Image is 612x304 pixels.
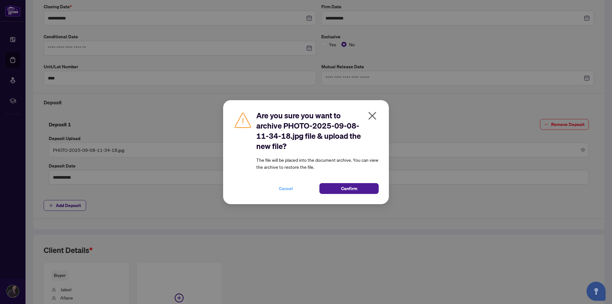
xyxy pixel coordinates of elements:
span: close [367,111,377,121]
span: Cancel [279,183,293,194]
button: Open asap [586,282,606,301]
span: Confirm [341,183,357,194]
div: The file will be placed into the document archive. You can view the archive to restore the file. [256,110,379,194]
img: Caution Icon [233,110,252,130]
button: Cancel [256,183,316,194]
h2: Are you sure you want to archive PHOTO-2025-09-08-11-34-18.jpg file & upload the new file? [256,110,379,151]
button: Confirm [319,183,379,194]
